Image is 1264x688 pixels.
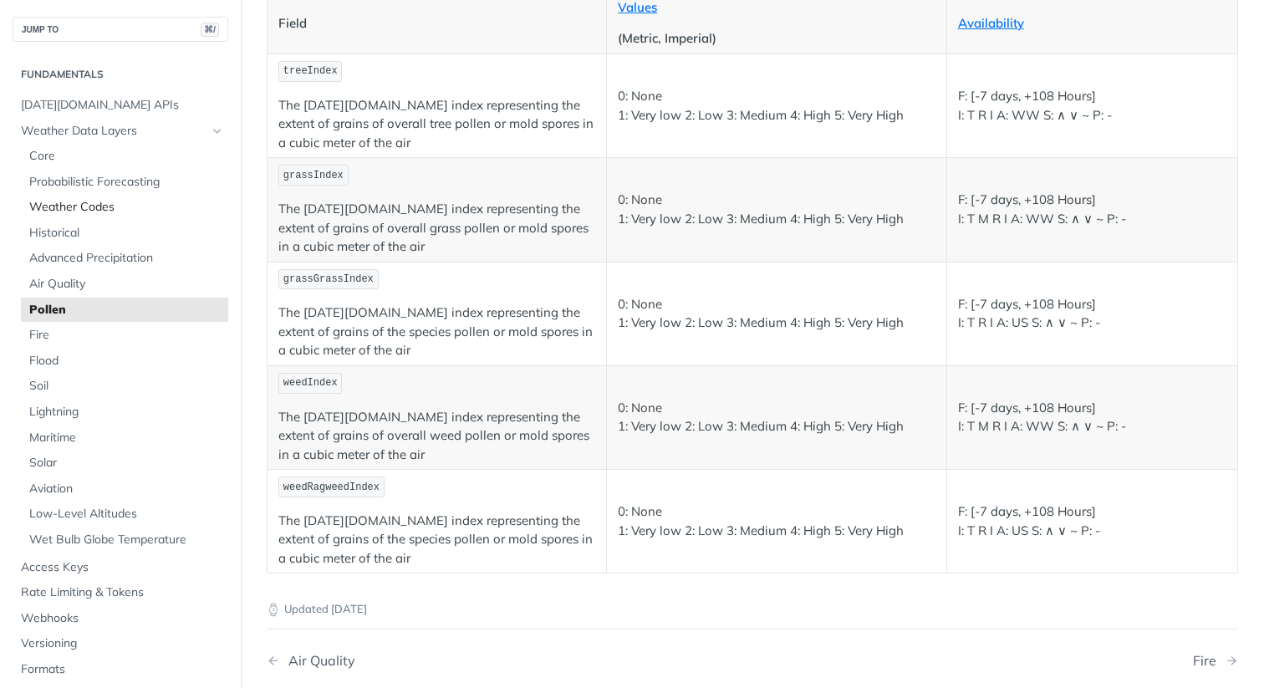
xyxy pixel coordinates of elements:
[29,353,224,369] span: Flood
[267,636,1238,685] nav: Pagination Controls
[618,191,935,228] p: 0: None 1: Very low 2: Low 3: Medium 4: High 5: Very High
[21,123,206,140] span: Weather Data Layers
[21,635,224,652] span: Versioning
[283,377,338,389] span: weedIndex
[618,399,935,436] p: 0: None 1: Very low 2: Low 3: Medium 4: High 5: Very High
[21,298,228,323] a: Pollen
[267,601,1238,618] p: Updated [DATE]
[29,430,224,446] span: Maritime
[29,506,224,522] span: Low-Level Altitudes
[21,502,228,527] a: Low-Level Altitudes
[21,451,228,476] a: Solar
[278,303,595,360] p: The [DATE][DOMAIN_NAME] index representing the extent of grains of the species pollen or mold spo...
[21,144,228,169] a: Core
[201,23,219,37] span: ⌘/
[283,170,344,181] span: grassIndex
[958,15,1024,31] a: Availability
[278,512,595,568] p: The [DATE][DOMAIN_NAME] index representing the extent of grains of the species pollen or mold spo...
[21,272,228,297] a: Air Quality
[958,399,1226,436] p: F: [-7 days, +108 Hours] I: T M R I A: WW S: ∧ ∨ ~ P: -
[29,455,224,471] span: Solar
[29,276,224,293] span: Air Quality
[29,404,224,420] span: Lightning
[21,221,228,246] a: Historical
[1193,653,1225,669] div: Fire
[13,17,228,42] button: JUMP TO⌘/
[29,250,224,267] span: Advanced Precipitation
[21,195,228,220] a: Weather Codes
[13,93,228,118] a: [DATE][DOMAIN_NAME] APIs
[13,631,228,656] a: Versioning
[21,559,224,576] span: Access Keys
[21,323,228,348] a: Fire
[29,174,224,191] span: Probabilistic Forecasting
[13,606,228,631] a: Webhooks
[1193,653,1238,669] a: Next Page: Fire
[958,87,1226,125] p: F: [-7 days, +108 Hours] I: T R I A: WW S: ∧ ∨ ~ P: -
[278,14,595,33] p: Field
[280,653,355,669] div: Air Quality
[283,273,374,285] span: grassGrassIndex
[283,482,380,493] span: weedRagweedIndex
[958,191,1226,228] p: F: [-7 days, +108 Hours] I: T M R I A: WW S: ∧ ∨ ~ P: -
[21,246,228,271] a: Advanced Precipitation
[13,657,228,682] a: Formats
[21,527,228,553] a: Wet Bulb Globe Temperature
[278,408,595,465] p: The [DATE][DOMAIN_NAME] index representing the extent of grains of overall weed pollen or mold sp...
[29,199,224,216] span: Weather Codes
[618,29,935,48] p: (Metric, Imperial)
[618,295,935,333] p: 0: None 1: Very low 2: Low 3: Medium 4: High 5: Very High
[21,97,224,114] span: [DATE][DOMAIN_NAME] APIs
[13,580,228,605] a: Rate Limiting & Tokens
[211,125,224,138] button: Hide subpages for Weather Data Layers
[29,225,224,242] span: Historical
[13,555,228,580] a: Access Keys
[267,653,683,669] a: Previous Page: Air Quality
[21,661,224,678] span: Formats
[29,302,224,319] span: Pollen
[29,532,224,548] span: Wet Bulb Globe Temperature
[13,67,228,82] h2: Fundamentals
[21,610,224,627] span: Webhooks
[21,349,228,374] a: Flood
[29,481,224,497] span: Aviation
[278,200,595,257] p: The [DATE][DOMAIN_NAME] index representing the extent of grains of overall grass pollen or mold s...
[958,295,1226,333] p: F: [-7 days, +108 Hours] I: T R I A: US S: ∧ ∨ ~ P: -
[958,502,1226,540] p: F: [-7 days, +108 Hours] I: T R I A: US S: ∧ ∨ ~ P: -
[21,426,228,451] a: Maritime
[21,170,228,195] a: Probabilistic Forecasting
[283,65,338,77] span: treeIndex
[13,119,228,144] a: Weather Data LayersHide subpages for Weather Data Layers
[618,87,935,125] p: 0: None 1: Very low 2: Low 3: Medium 4: High 5: Very High
[29,148,224,165] span: Core
[618,502,935,540] p: 0: None 1: Very low 2: Low 3: Medium 4: High 5: Very High
[21,374,228,399] a: Soil
[21,400,228,425] a: Lightning
[21,477,228,502] a: Aviation
[29,378,224,395] span: Soil
[29,327,224,344] span: Fire
[21,584,224,601] span: Rate Limiting & Tokens
[278,96,595,153] p: The [DATE][DOMAIN_NAME] index representing the extent of grains of overall tree pollen or mold sp...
